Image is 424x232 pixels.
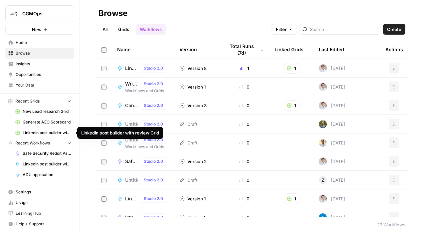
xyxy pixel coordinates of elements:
a: Safe Security Reddit Parser [12,148,74,159]
div: 0 [225,84,264,90]
a: Usage [5,197,74,208]
div: Draft [179,139,197,146]
div: 0 [225,158,264,165]
a: Opportunities [5,69,74,80]
a: Workflows [136,24,166,35]
button: Recent Workflows [5,138,74,148]
span: Opportunities [16,72,71,78]
span: Studio 2.0 [144,214,163,220]
span: Your Data [16,82,71,88]
span: Studio 2.0 [144,103,163,109]
div: [DATE] [319,83,345,91]
a: Internal Link Finder by [PERSON_NAME]Studio 2.0 [117,213,169,221]
span: Insights [16,61,71,67]
img: gb5sba3xopuoyap1i3ljhgpw2lzq [319,83,327,91]
a: UntitledStudio 2.0 [117,120,169,128]
div: Name [117,40,169,59]
span: Write Article Content Brief [125,81,138,87]
div: Linkedin post builder with review Grid [81,129,159,136]
span: Help + Support [16,221,71,227]
span: Linkedin post builder with review Grid [23,130,71,136]
div: 0 [225,121,264,127]
div: Version [179,40,197,59]
div: 0 [225,139,264,146]
div: Browse [99,8,127,19]
div: 0 [225,195,264,202]
a: Browse [5,48,74,59]
button: 1 [283,63,301,74]
img: ir1ty8mf6kvc1hjjoy03u9yxuew8 [319,120,327,128]
span: New [32,26,42,33]
span: Workflows and Grids [125,88,169,94]
button: Create [383,24,405,35]
span: Safe Security Reddit Parser [23,150,71,156]
a: Write Article Content BriefStudio 2.0Workflows and Grids [117,80,169,94]
span: Recent Grids [15,98,40,104]
a: Grids [114,24,133,35]
span: Settings [16,189,71,195]
a: New Lead research Grid [12,106,74,117]
button: Help + Support [5,219,74,229]
a: Generate AEO Scorecard [12,117,74,127]
img: gb5sba3xopuoyap1i3ljhgpw2lzq [319,157,327,165]
span: Studio 2.0 [144,196,163,202]
span: Learning Hub [16,210,71,216]
a: Learning Hub [5,208,74,219]
span: Linkedin post builder with review [23,161,71,167]
div: [DATE] [319,120,345,128]
span: Untitled [125,136,138,143]
span: Internal Link Finder by [PERSON_NAME] [125,214,138,221]
span: CGMOps [22,10,63,17]
a: ADU application [12,169,74,180]
span: Studio 2.0 [144,177,163,183]
a: UntitledStudio 2.0Workflows and Grids [117,136,169,150]
button: 1 [283,100,301,111]
div: Version 1 [179,84,206,90]
a: UntitledStudio 2.0 [117,176,169,184]
div: Version 3 [179,102,207,109]
span: Linkedin post builder with review [125,65,138,72]
a: Linkedin post builder with review Grid [12,127,74,138]
button: 1 [283,193,301,204]
div: [DATE] [319,213,345,221]
img: gb5sba3xopuoyap1i3ljhgpw2lzq [319,64,327,72]
a: Conversion Rate TesterStudio 2.0 [117,102,169,110]
span: Studio 2.0 [144,137,163,143]
div: Version 8 [179,65,207,72]
span: Conversion Rate Tester [125,102,138,109]
img: lbvmmv95rfn6fxquksmlpnk8be0v [319,139,327,147]
span: Untitled [125,121,138,127]
div: [DATE] [319,139,345,147]
div: Draft [179,121,197,127]
div: [DATE] [319,64,345,72]
span: Usage [16,200,71,206]
a: All [99,24,111,35]
a: Your Data [5,80,74,91]
span: Generate AEO Scorecard [23,119,71,125]
button: New [5,25,74,35]
div: Linked Grids [275,40,304,59]
img: o3cqybgnmipr355j8nz4zpq1mc6x [319,213,327,221]
img: CGMOps Logo [8,8,20,20]
a: Linkedin post builder with review [12,159,74,169]
button: Filter [272,24,297,35]
div: Version 2 [179,158,207,165]
img: gb5sba3xopuoyap1i3ljhgpw2lzq [319,102,327,110]
div: Actions [385,40,403,59]
button: Recent Grids [5,96,74,106]
div: 1 [225,65,264,72]
div: 23 Workflows [377,221,405,228]
button: Workspace: CGMOps [5,5,74,22]
a: Linkedin post ideasStudio 2.0 [117,195,169,203]
span: Workflows and Grids [125,144,169,150]
a: Settings [5,187,74,197]
div: Last Edited [319,40,344,59]
div: Version 2 [179,214,207,221]
span: Untitled [125,177,138,183]
span: Z [321,177,324,183]
a: Home [5,37,74,48]
a: Linkedin post builder with reviewStudio 2.0 [117,64,169,72]
span: Home [16,40,71,46]
div: Draft [179,177,197,183]
span: New Lead research Grid [23,109,71,115]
